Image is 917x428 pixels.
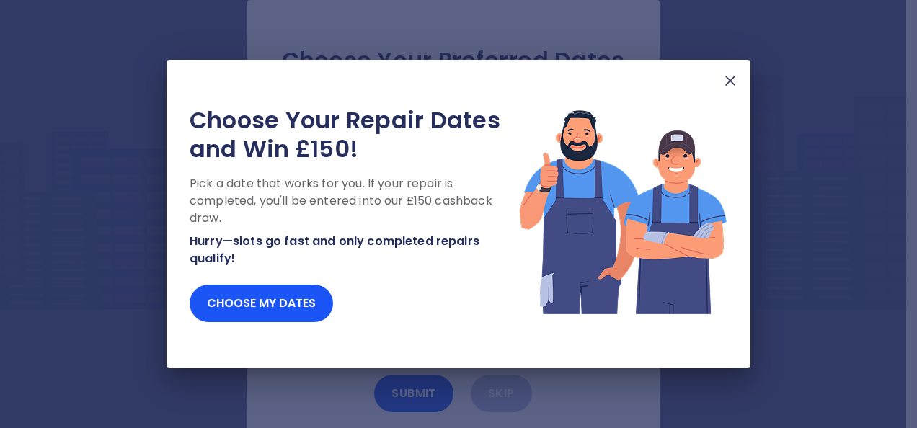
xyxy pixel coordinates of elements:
[190,285,333,322] button: Choose my dates
[190,106,518,164] h2: Choose Your Repair Dates and Win £150!
[190,175,518,227] p: Pick a date that works for you. If your repair is completed, you'll be entered into our £150 cash...
[518,106,727,316] img: Lottery
[190,233,518,267] p: Hurry—slots go fast and only completed repairs qualify!
[722,72,739,89] img: X Mark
